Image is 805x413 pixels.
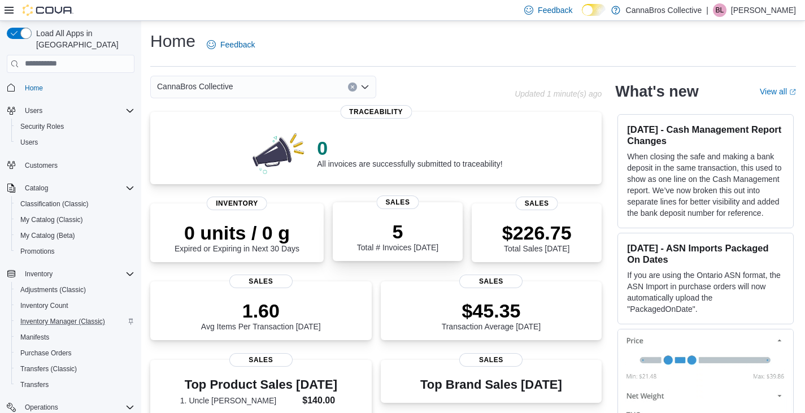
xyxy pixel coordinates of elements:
[627,151,784,219] p: When closing the safe and making a bank deposit in the same transaction, this used to show as one...
[20,199,89,208] span: Classification (Classic)
[16,283,134,297] span: Adjustments (Classic)
[302,394,342,407] dd: $140.00
[11,228,139,244] button: My Catalog (Beta)
[20,81,134,95] span: Home
[20,215,83,224] span: My Catalog (Classic)
[20,138,38,147] span: Users
[357,220,438,243] p: 5
[16,245,134,258] span: Promotions
[789,89,796,95] svg: External link
[16,283,90,297] a: Adjustments (Classic)
[20,267,134,281] span: Inventory
[20,181,134,195] span: Catalog
[16,331,54,344] a: Manifests
[11,212,139,228] button: My Catalog (Classic)
[11,345,139,361] button: Purchase Orders
[16,299,73,312] a: Inventory Count
[229,353,293,367] span: Sales
[516,197,558,210] span: Sales
[20,81,47,95] a: Home
[20,364,77,373] span: Transfers (Classic)
[25,161,58,170] span: Customers
[250,130,308,175] img: 0
[23,5,73,16] img: Cova
[20,122,64,131] span: Security Roles
[20,285,86,294] span: Adjustments (Classic)
[175,221,299,244] p: 0 units / 0 g
[180,378,342,392] h3: Top Product Sales [DATE]
[538,5,572,16] span: Feedback
[25,403,58,412] span: Operations
[20,231,75,240] span: My Catalog (Beta)
[16,378,134,392] span: Transfers
[20,301,68,310] span: Inventory Count
[32,28,134,50] span: Load All Apps in [GEOGRAPHIC_DATA]
[502,221,572,244] p: $226.75
[442,299,541,322] p: $45.35
[20,317,105,326] span: Inventory Manager (Classic)
[11,244,139,259] button: Promotions
[760,87,796,96] a: View allExternal link
[16,315,110,328] a: Inventory Manager (Classic)
[20,267,57,281] button: Inventory
[20,333,49,342] span: Manifests
[627,242,784,265] h3: [DATE] - ASN Imports Packaged On Dates
[502,221,572,253] div: Total Sales [DATE]
[157,80,233,93] span: CannaBros Collective
[420,378,562,392] h3: Top Brand Sales [DATE]
[16,136,134,149] span: Users
[20,104,47,118] button: Users
[175,221,299,253] div: Expired or Expiring in Next 30 Days
[317,137,502,168] div: All invoices are successfully submitted to traceability!
[2,266,139,282] button: Inventory
[229,275,293,288] span: Sales
[20,349,72,358] span: Purchase Orders
[360,82,369,92] button: Open list of options
[16,362,134,376] span: Transfers (Classic)
[2,80,139,96] button: Home
[627,269,784,315] p: If you are using the Ontario ASN format, the ASN Import in purchase orders will now automatically...
[180,395,298,406] dt: 1. Uncle [PERSON_NAME]
[706,3,708,17] p: |
[2,180,139,196] button: Catalog
[16,229,134,242] span: My Catalog (Beta)
[11,329,139,345] button: Manifests
[20,158,134,172] span: Customers
[16,229,80,242] a: My Catalog (Beta)
[25,269,53,279] span: Inventory
[220,39,255,50] span: Feedback
[201,299,321,322] p: 1.60
[11,361,139,377] button: Transfers (Classic)
[16,213,134,227] span: My Catalog (Classic)
[16,378,53,392] a: Transfers
[442,299,541,331] div: Transaction Average [DATE]
[11,196,139,212] button: Classification (Classic)
[11,282,139,298] button: Adjustments (Classic)
[201,299,321,331] div: Avg Items Per Transaction [DATE]
[377,195,419,209] span: Sales
[16,197,93,211] a: Classification (Classic)
[20,104,134,118] span: Users
[16,197,134,211] span: Classification (Classic)
[16,346,76,360] a: Purchase Orders
[16,245,59,258] a: Promotions
[202,33,259,56] a: Feedback
[16,120,134,133] span: Security Roles
[11,377,139,393] button: Transfers
[25,106,42,115] span: Users
[2,157,139,173] button: Customers
[626,3,702,17] p: CannaBros Collective
[25,184,48,193] span: Catalog
[16,346,134,360] span: Purchase Orders
[317,137,502,159] p: 0
[20,380,49,389] span: Transfers
[207,197,267,210] span: Inventory
[2,103,139,119] button: Users
[20,247,55,256] span: Promotions
[20,159,62,172] a: Customers
[11,314,139,329] button: Inventory Manager (Classic)
[11,298,139,314] button: Inventory Count
[582,4,606,16] input: Dark Mode
[16,120,68,133] a: Security Roles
